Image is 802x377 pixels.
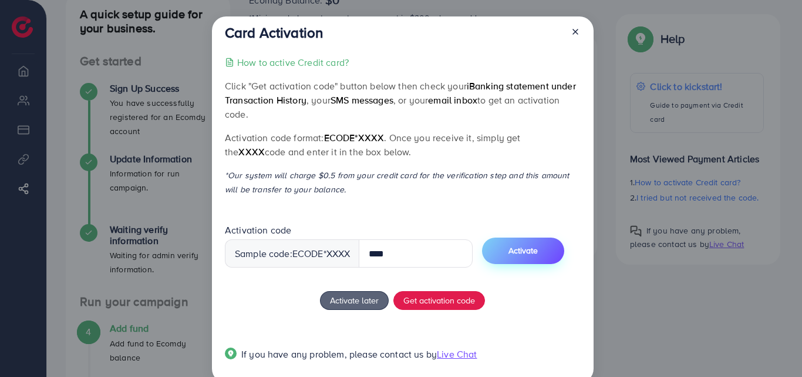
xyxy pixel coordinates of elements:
[437,348,477,361] span: Live Chat
[393,291,485,310] button: Get activation code
[292,247,324,261] span: ecode
[225,79,580,121] p: Click "Get activation code" button below then check your , your , or your to get an activation code.
[403,294,475,306] span: Get activation code
[241,348,437,361] span: If you have any problem, please contact us by
[225,131,580,159] p: Activation code format: . Once you receive it, simply get the code and enter it in the box below.
[225,239,360,268] div: Sample code: *XXXX
[225,24,323,41] h3: Card Activation
[752,324,793,368] iframe: Chat
[225,223,291,237] label: Activation code
[330,294,379,306] span: Activate later
[331,94,393,106] span: SMS messages
[320,291,389,310] button: Activate later
[225,348,237,359] img: Popup guide
[324,131,385,144] span: ecode*XXXX
[238,145,265,158] span: XXXX
[225,168,580,196] p: *Our system will charge $0.5 from your credit card for the verification step and this amount will...
[482,238,564,264] button: Activate
[225,79,576,106] span: iBanking statement under Transaction History
[508,245,538,256] span: Activate
[428,94,477,106] span: email inbox
[237,55,349,69] p: How to active Credit card?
